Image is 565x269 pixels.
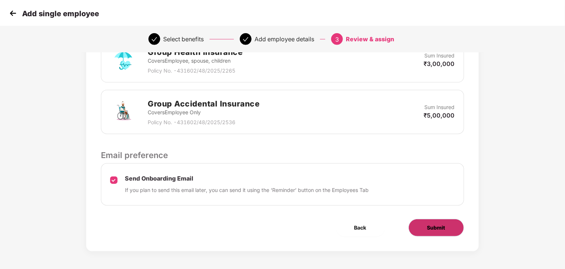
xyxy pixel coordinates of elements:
img: svg+xml;base64,PHN2ZyB4bWxucz0iaHR0cDovL3d3dy53My5vcmcvMjAwMC9zdmciIHdpZHRoPSIzMCIgaGVpZ2h0PSIzMC... [7,8,18,19]
button: Back [336,219,385,237]
div: Select benefits [163,33,204,45]
p: If you plan to send this email later, you can send it using the ‘Reminder’ button on the Employee... [125,186,369,194]
img: svg+xml;base64,PHN2ZyB4bWxucz0iaHR0cDovL3d3dy53My5vcmcvMjAwMC9zdmciIHdpZHRoPSI3MiIgaGVpZ2h0PSI3Mi... [110,47,137,74]
p: ₹3,00,000 [424,60,455,68]
div: Review & assign [346,33,394,45]
button: Submit [408,219,464,237]
h2: Group Accidental Insurance [148,98,260,110]
p: Sum Insured [425,103,455,111]
img: svg+xml;base64,PHN2ZyB4bWxucz0iaHR0cDovL3d3dy53My5vcmcvMjAwMC9zdmciIHdpZHRoPSI3MiIgaGVpZ2h0PSI3Mi... [110,99,137,125]
span: check [243,36,249,42]
div: Add employee details [255,33,314,45]
span: Back [354,224,366,232]
p: Covers Employee, spouse, children [148,57,243,65]
p: Sum Insured [425,52,455,60]
span: check [151,36,157,42]
p: Add single employee [22,9,99,18]
p: Email preference [101,149,464,161]
p: Covers Employee Only [148,108,260,116]
p: Send Onboarding Email [125,175,369,182]
span: Submit [427,224,445,232]
p: ₹5,00,000 [424,111,455,119]
p: Policy No. - 431602/48/2025/2265 [148,67,243,75]
p: Policy No. - 431602/48/2025/2536 [148,118,260,126]
span: 3 [335,36,339,43]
